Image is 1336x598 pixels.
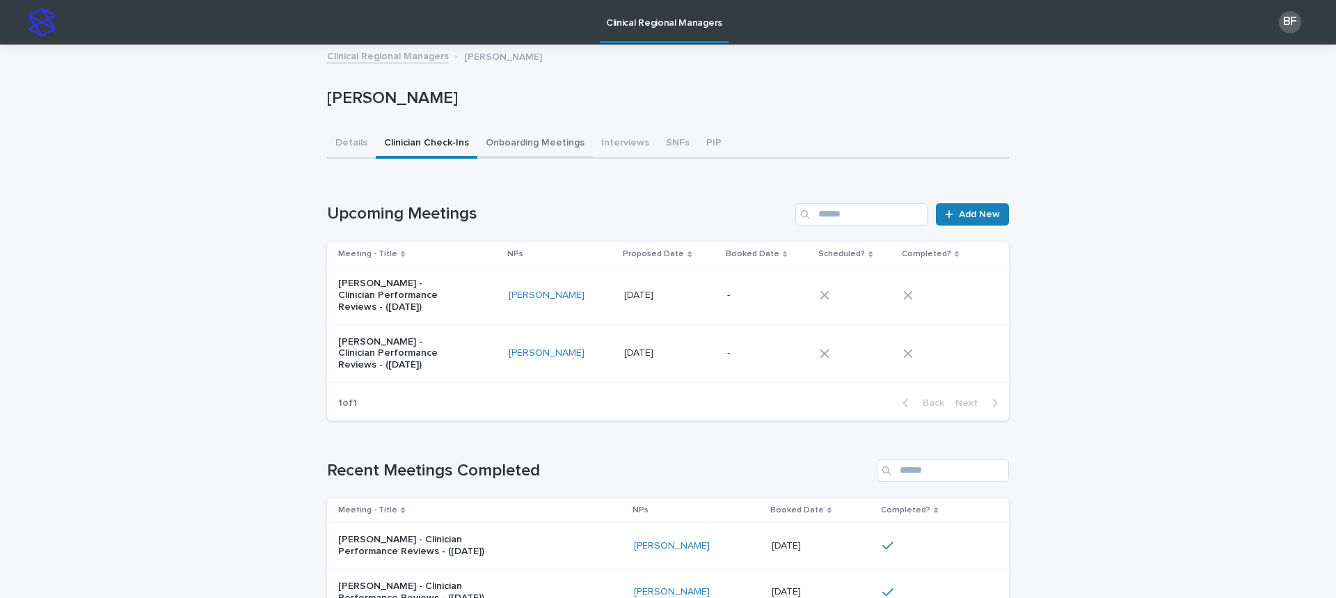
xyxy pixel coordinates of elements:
button: Back [891,397,950,409]
p: [DATE] [772,583,804,598]
p: [DATE] [624,345,656,359]
span: Next [955,398,986,408]
input: Search [877,459,1009,482]
div: BF [1279,11,1301,33]
p: [DATE] [624,287,656,301]
p: [PERSON_NAME] - Clinician Performance Reviews - ([DATE]) [338,534,512,558]
p: Meeting - Title [338,503,397,518]
h1: Upcoming Meetings [327,204,790,224]
a: Clinical Regional Managers [327,47,449,63]
p: [DATE] [772,537,804,552]
button: SNFs [658,129,698,159]
a: [PERSON_NAME] [634,540,710,552]
p: Scheduled? [818,246,865,262]
tr: [PERSON_NAME] - Clinician Performance Reviews - ([DATE])[PERSON_NAME] [DATE][DATE] -- [327,267,1009,324]
p: - [727,345,733,359]
button: Details [327,129,376,159]
p: [PERSON_NAME] [464,48,542,63]
p: [PERSON_NAME] - Clinician Performance Reviews - ([DATE]) [338,278,454,313]
tr: [PERSON_NAME] - Clinician Performance Reviews - ([DATE])[PERSON_NAME] [DATE][DATE] -- [327,324,1009,382]
p: Completed? [881,503,930,518]
h1: Recent Meetings Completed [327,461,871,481]
a: [PERSON_NAME] [509,347,584,359]
p: Booked Date [726,246,779,262]
tr: [PERSON_NAME] - Clinician Performance Reviews - ([DATE])[PERSON_NAME] [DATE][DATE] [327,523,1009,569]
a: Add New [936,203,1009,226]
p: NPs [633,503,649,518]
p: Booked Date [770,503,824,518]
p: Completed? [902,246,951,262]
span: Add New [959,210,1000,219]
button: Onboarding Meetings [477,129,593,159]
span: Back [914,398,944,408]
a: [PERSON_NAME] [634,586,710,598]
button: Clinician Check-Ins [376,129,477,159]
p: Proposed Date [623,246,684,262]
p: [PERSON_NAME] [327,88,1003,109]
button: PIP [698,129,730,159]
img: stacker-logo-s-only.png [28,8,56,36]
button: Next [950,397,1009,409]
a: [PERSON_NAME] [509,290,584,301]
p: - [727,287,733,301]
input: Search [795,203,928,226]
button: Interviews [593,129,658,159]
p: Meeting - Title [338,246,397,262]
p: NPs [507,246,523,262]
p: [PERSON_NAME] - Clinician Performance Reviews - ([DATE]) [338,336,454,371]
p: 1 of 1 [327,386,368,420]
